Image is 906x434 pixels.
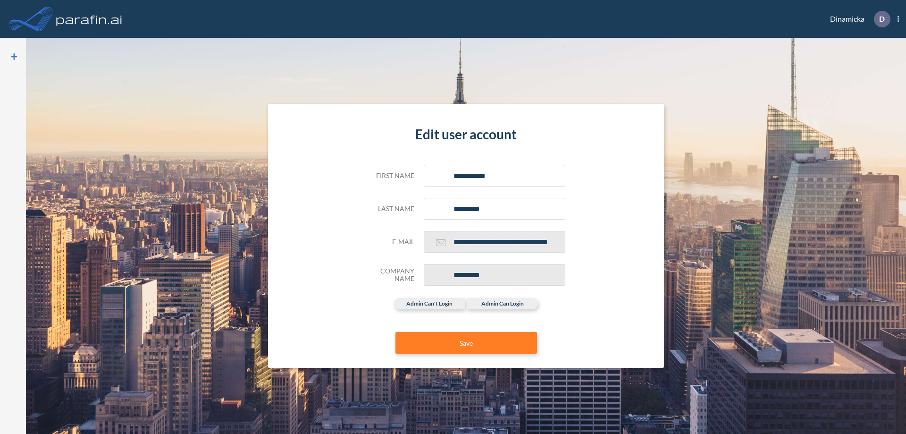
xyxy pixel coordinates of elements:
[54,9,124,28] img: logo
[879,15,885,23] p: D
[816,11,899,27] div: Dinamicka
[367,172,414,180] h5: First name
[467,298,538,309] label: admin can login
[367,127,565,143] h4: Edit user account
[395,332,537,354] button: Save
[367,238,414,246] h5: E-mail
[367,267,414,283] h5: Company Name
[367,205,414,213] h5: Last name
[394,298,465,309] label: admin can't login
